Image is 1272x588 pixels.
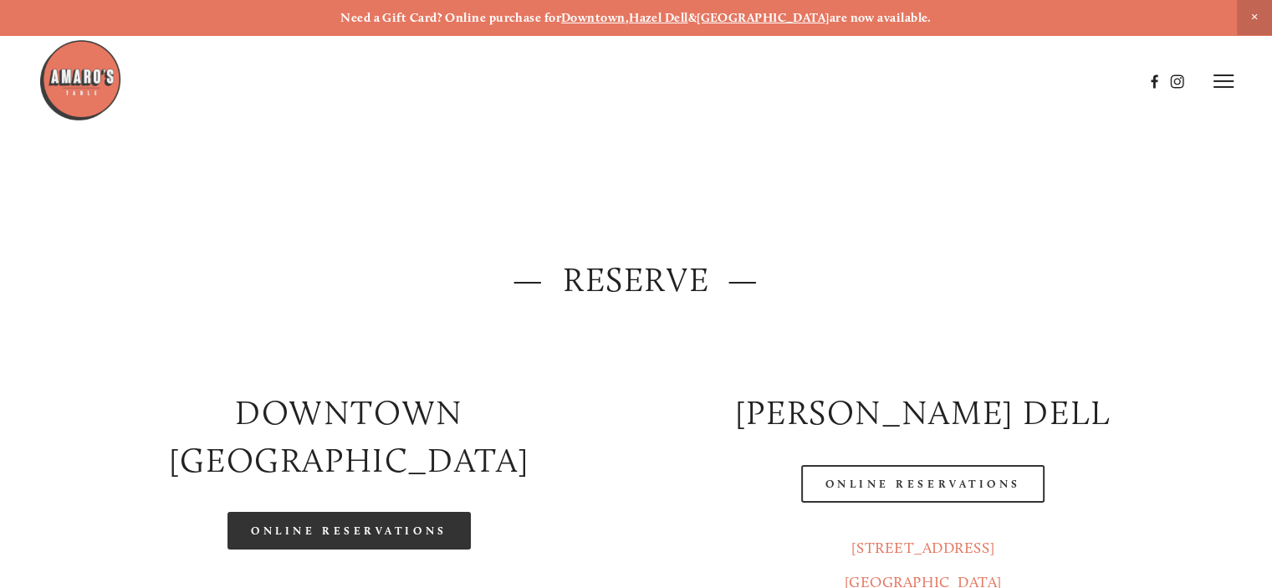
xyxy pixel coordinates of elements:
[801,465,1044,503] a: Online Reservations
[697,10,830,25] a: [GEOGRAPHIC_DATA]
[561,10,626,25] a: Downtown
[7,112,1265,127] div: Move To ...
[7,97,1265,112] div: Rename
[7,52,1265,67] div: Delete
[629,10,688,25] a: Hazel Dell
[7,82,1265,97] div: Sign out
[7,22,1265,37] div: Sort New > Old
[76,389,621,483] h2: Downtown [GEOGRAPHIC_DATA]
[7,37,1265,52] div: Move To ...
[851,539,994,557] a: [STREET_ADDRESS]
[830,10,932,25] strong: are now available.
[651,389,1196,437] h2: [PERSON_NAME] DELL
[7,7,1265,22] div: Sort A > Z
[340,10,561,25] strong: Need a Gift Card? Online purchase for
[7,67,1265,82] div: Options
[626,10,629,25] strong: ,
[38,38,122,122] img: Amaro's Table
[227,512,470,550] a: Online Reservations
[688,10,697,25] strong: &
[76,256,1196,304] h2: — Reserve —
